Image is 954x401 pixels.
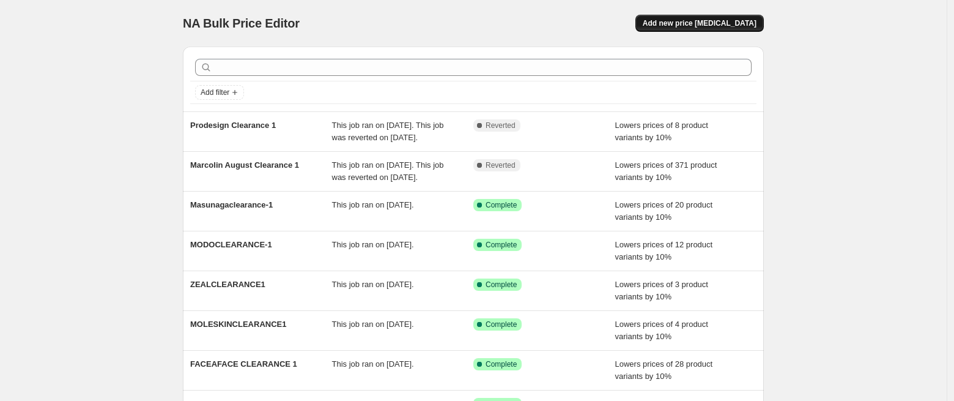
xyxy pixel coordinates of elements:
[332,121,444,142] span: This job ran on [DATE]. This job was reverted on [DATE].
[486,160,516,170] span: Reverted
[183,17,300,30] span: NA Bulk Price Editor
[190,121,276,130] span: Prodesign Clearance 1
[332,359,414,369] span: This job ran on [DATE].
[201,88,229,97] span: Add filter
[332,320,414,329] span: This job ran on [DATE].
[190,280,265,289] span: ZEALCLEARANCE1
[332,200,414,209] span: This job ran on [DATE].
[190,320,286,329] span: MOLESKINCLEARANCE1
[615,280,708,301] span: Lowers prices of 3 product variants by 10%
[615,200,713,222] span: Lowers prices of 20 product variants by 10%
[486,320,517,329] span: Complete
[635,15,764,32] button: Add new price [MEDICAL_DATA]
[332,280,414,289] span: This job ran on [DATE].
[615,121,708,142] span: Lowers prices of 8 product variants by 10%
[615,320,708,341] span: Lowers prices of 4 product variants by 10%
[332,160,444,182] span: This job ran on [DATE]. This job was reverted on [DATE].
[486,200,517,210] span: Complete
[486,121,516,130] span: Reverted
[643,18,756,28] span: Add new price [MEDICAL_DATA]
[486,240,517,250] span: Complete
[190,240,272,249] span: MODOCLEARANCE-1
[195,85,244,100] button: Add filter
[615,160,717,182] span: Lowers prices of 371 product variants by 10%
[190,359,297,369] span: FACEAFACE CLEARANCE 1
[486,359,517,369] span: Complete
[486,280,517,290] span: Complete
[615,240,713,261] span: Lowers prices of 12 product variants by 10%
[190,160,299,170] span: Marcolin August Clearance 1
[615,359,713,381] span: Lowers prices of 28 product variants by 10%
[332,240,414,249] span: This job ran on [DATE].
[190,200,273,209] span: Masunagaclearance-1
